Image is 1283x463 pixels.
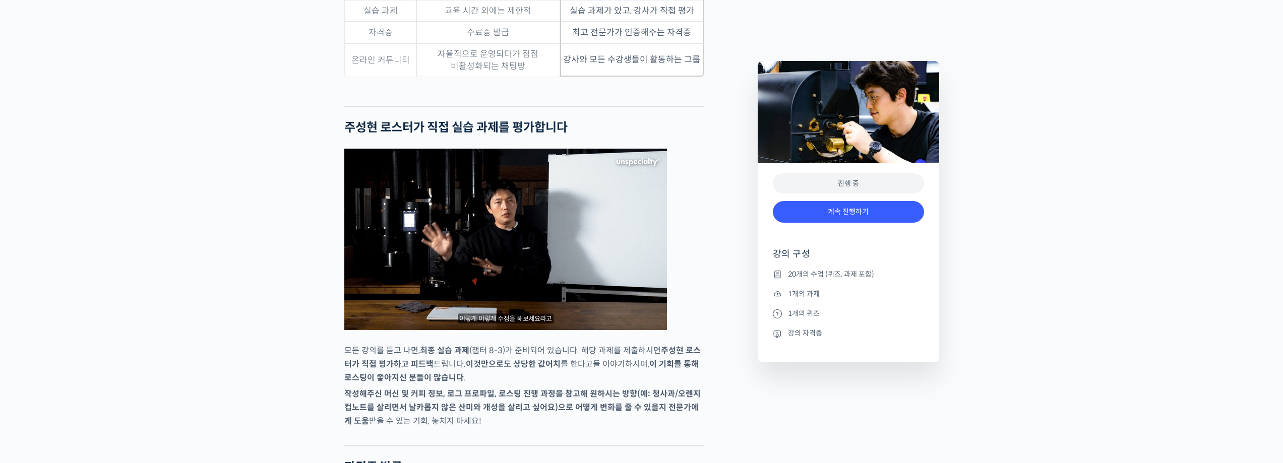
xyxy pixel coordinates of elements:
[32,335,38,343] span: 홈
[394,359,434,369] strong: 하고 피드백
[344,344,704,384] p: 모든 강의를 듣고 나면, (챕터 8-3)가 준비되어 있습니다. 해당 과제를 제출하시면 드립니다. 를 한다고들 이야기하시며, .
[344,388,701,426] strong: 원하시는 방향(예: 청사과/오렌지 컵노트를 살리면서 날카롭지 않은 산미와 개성을 살리고 싶어요)으로 어떻게 변화를 줄 수 있을지 전문가에게 도움
[773,307,924,319] li: 1개의 퀴즈
[345,43,416,77] td: 온라인 커뮤니티
[344,387,704,428] p: 받을 수 있는 기회, 놓치지 마세요!
[130,319,194,345] a: 설정
[420,345,469,356] strong: 최종 실습 과제
[773,248,924,268] h4: 강의 구성
[67,319,130,345] a: 대화
[773,268,924,280] li: 20개의 수업 (퀴즈, 과제 포함)
[3,319,67,345] a: 홈
[773,173,924,194] div: 진행 중
[345,22,416,43] td: 자격증
[416,43,560,77] td: 자율적으로 운영되다가 점점 비활성화되는 채팅방
[773,288,924,300] li: 1개의 과제
[560,43,704,77] td: 강사와 모든 수강생들이 활동하는 그룹
[344,120,568,135] strong: 주성현 로스터가 직접 실습 과제를 평가합니다
[156,335,168,343] span: 설정
[466,359,561,369] strong: 이것만으로도 상당한 값어치
[773,201,924,223] a: 계속 진행하기
[416,22,560,43] td: 수료증 발급
[560,22,704,43] td: 최고 전문가가 인증해주는 자격증
[773,327,924,340] li: 강의 자격증
[92,335,104,343] span: 대화
[344,388,588,399] strong: 작성해주신 머신 및 커피 정보, 로그 프로파일, 로스팅 진행 과정을 참고해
